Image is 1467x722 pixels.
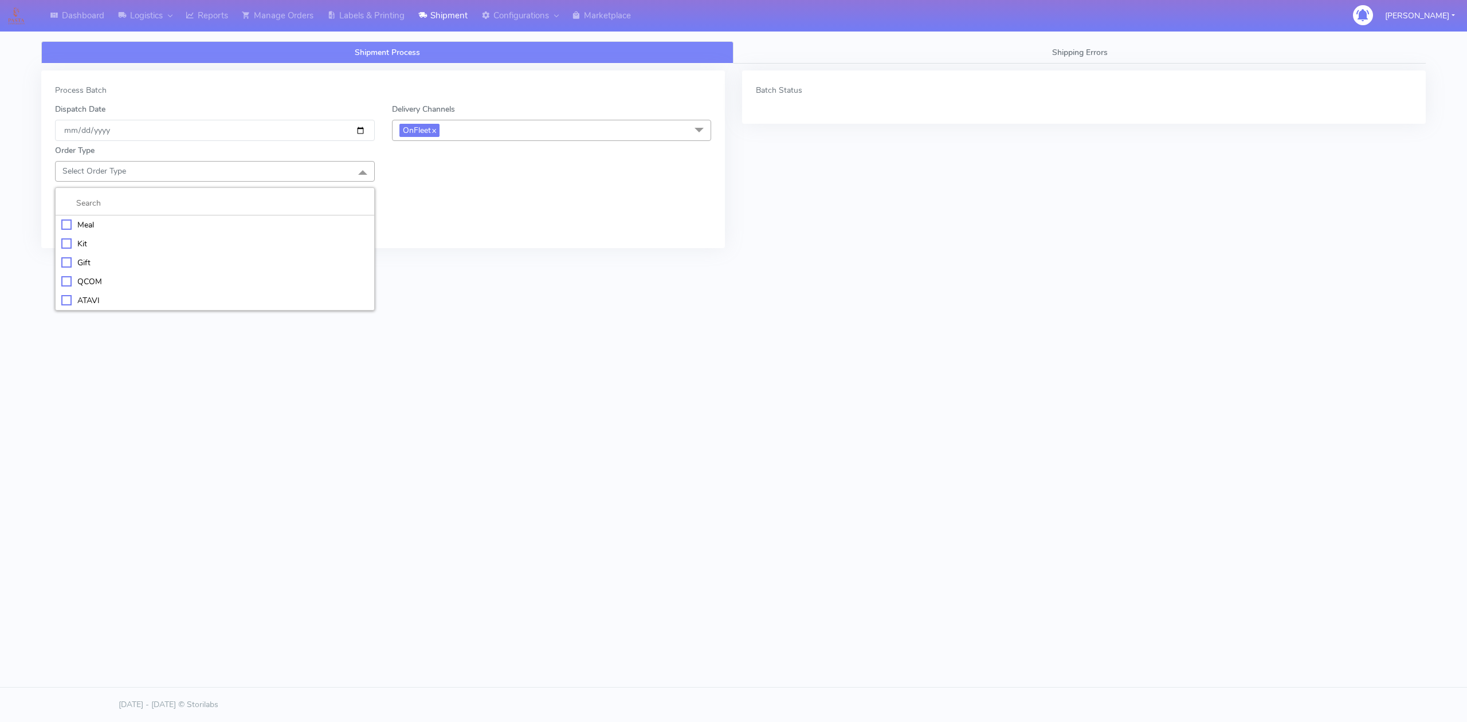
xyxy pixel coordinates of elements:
div: Meal [61,219,368,231]
div: Kit [61,238,368,250]
span: Shipping Errors [1052,47,1108,58]
button: [PERSON_NAME] [1376,4,1464,28]
div: Batch Status [756,84,1412,96]
label: Dispatch Date [55,103,105,115]
a: x [431,124,436,136]
input: multiselect-search [61,197,368,209]
span: Select Order Type [62,166,126,176]
label: Delivery Channels [392,103,455,115]
div: QCOM [61,276,368,288]
div: Gift [61,257,368,269]
span: OnFleet [399,124,440,137]
div: ATAVI [61,295,368,307]
span: Shipment Process [355,47,420,58]
ul: Tabs [41,41,1426,64]
label: Order Type [55,144,95,156]
div: Process Batch [55,84,711,96]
